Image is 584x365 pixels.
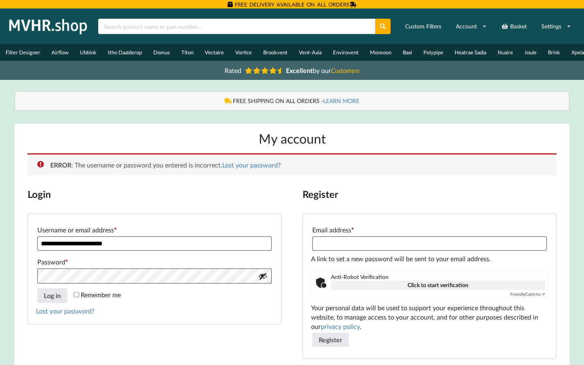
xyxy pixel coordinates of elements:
a: Baxi [397,44,418,61]
a: Settings [536,19,576,34]
a: Airflow [46,44,74,61]
li: : The username or password you entered is incorrect. ? [50,161,543,169]
button: Click to start verification [331,281,545,290]
a: Polypipe [418,44,449,61]
a: Account [451,19,492,34]
a: Brookvent [258,44,293,61]
a: Brink [542,44,566,61]
a: Monsoon [364,44,397,61]
strong: ERROR [50,161,71,169]
a: Itho Daalderop [102,44,148,61]
p: A link to set a new password will be sent to your email address. [311,254,548,264]
a: LEARN MORE [323,97,359,104]
input: Search product name or part number... [98,19,375,34]
a: FriendlyCaptcha ⇗ [510,292,545,296]
a: Vent-Axia [293,44,327,61]
a: Lost your password? [36,307,94,315]
a: Vortice [230,44,258,61]
h2: Register [303,188,556,201]
a: Joule [519,44,542,61]
button: Register [312,333,349,347]
a: Ubbink [74,44,102,61]
a: Domus [148,44,176,61]
span: by our [286,67,359,74]
button: Log in [37,288,67,303]
input: Remember me [74,292,79,297]
button: Show password [258,272,267,281]
a: Heatrae Sadia [449,44,492,61]
a: Basket [496,19,532,34]
label: Username or email address [37,223,272,236]
b: Friendly [510,292,525,296]
a: Lost your password [222,161,278,169]
a: Vectaire [199,44,230,61]
a: Titon [176,44,199,61]
h1: My account [28,130,556,147]
a: Envirovent [327,44,364,61]
span: Remember me [81,291,121,298]
h2: Login [28,188,281,201]
span: Rated [225,67,241,74]
p: Your personal data will be used to support your experience throughout this website, to manage acc... [311,303,548,331]
a: Custom Filters [400,19,447,34]
b: Excellent [286,67,313,74]
span: Anti-Robot Verification [331,274,545,281]
img: mvhr.shop.png [6,16,91,36]
label: Password [37,255,272,268]
i: Customers [331,67,359,74]
label: Email address [312,223,547,236]
div: FREE SHIPPING ON ALL ORDERS - [23,97,561,105]
a: privacy policy [321,322,360,330]
a: Rated Excellentby ourCustomers [219,64,365,77]
a: Nuaire [492,44,519,61]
